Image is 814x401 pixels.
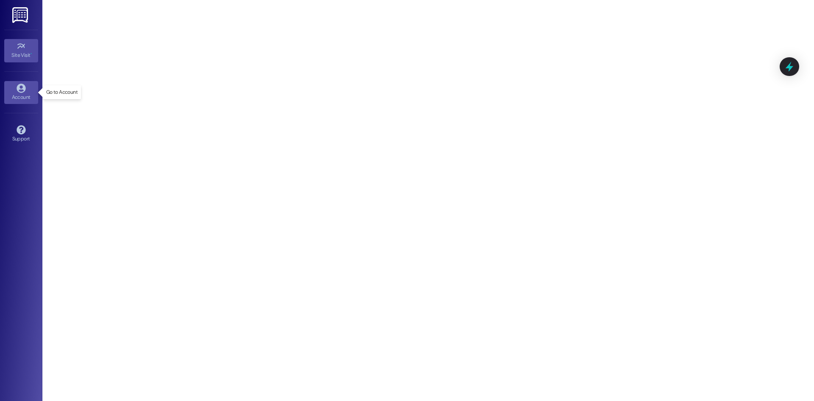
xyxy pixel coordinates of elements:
[4,39,38,62] a: Site Visit •
[4,81,38,104] a: Account
[12,7,30,23] img: ResiDesk Logo
[31,51,32,57] span: •
[46,89,78,96] p: Go to Account
[4,123,38,146] a: Support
